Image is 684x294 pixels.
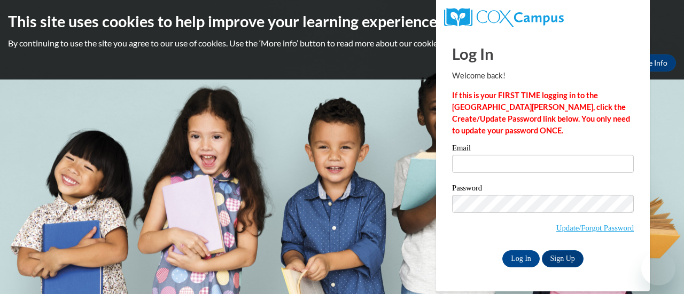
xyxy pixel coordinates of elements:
[626,54,676,71] a: More Info
[452,144,634,155] label: Email
[542,250,584,267] a: Sign Up
[452,70,634,82] p: Welcome back!
[452,91,630,135] strong: If this is your FIRST TIME logging in to the [GEOGRAPHIC_DATA][PERSON_NAME], click the Create/Upd...
[8,11,676,32] h2: This site uses cookies to help improve your learning experience.
[641,251,675,285] iframe: Button to launch messaging window
[556,224,634,232] a: Update/Forgot Password
[444,8,564,27] img: COX Campus
[452,43,634,65] h1: Log In
[452,184,634,195] label: Password
[8,37,676,49] p: By continuing to use the site you agree to our use of cookies. Use the ‘More info’ button to read...
[502,250,540,267] input: Log In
